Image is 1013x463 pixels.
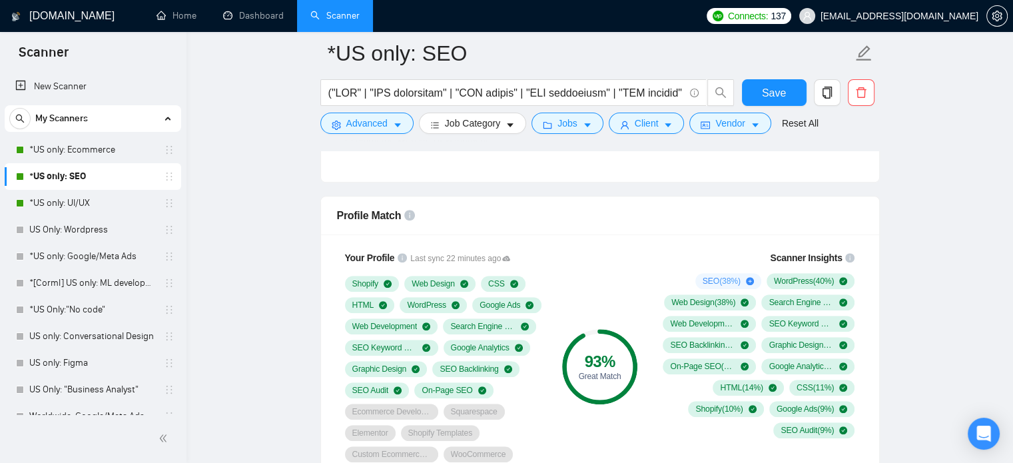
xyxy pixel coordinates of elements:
[506,120,515,130] span: caret-down
[769,384,777,392] span: check-circle
[741,298,749,306] span: check-circle
[695,404,743,414] span: Shopify ( 10 %)
[803,11,812,21] span: user
[839,277,847,285] span: check-circle
[29,270,156,296] a: *[Corml] US only: ML development
[29,163,156,190] a: *US only: SEO
[404,210,415,221] span: info-circle
[450,321,515,332] span: Search Engine Optimization
[562,354,637,370] div: 93 %
[986,5,1008,27] button: setting
[707,79,734,106] button: search
[781,425,834,436] span: SEO Audit ( 9 %)
[346,116,388,131] span: Advanced
[408,428,472,438] span: Shopify Templates
[164,384,174,395] span: holder
[708,87,733,99] span: search
[29,137,156,163] a: *US only: Ecommerce
[422,344,430,352] span: check-circle
[762,85,786,101] span: Save
[10,114,30,123] span: search
[451,342,509,353] span: Google Analytics
[845,253,854,262] span: info-circle
[352,321,418,332] span: Web Development
[728,9,768,23] span: Connects:
[515,344,523,352] span: check-circle
[701,120,710,130] span: idcard
[715,116,745,131] span: Vendor
[430,120,440,130] span: bars
[749,405,757,413] span: check-circle
[412,365,420,373] span: check-circle
[609,113,685,134] button: userClientcaret-down
[412,278,455,289] span: Web Design
[510,280,518,288] span: check-circle
[310,10,360,21] a: searchScanner
[690,89,699,97] span: info-circle
[741,341,749,349] span: check-circle
[670,318,735,329] span: Web Development ( 32 %)
[164,225,174,235] span: holder
[815,87,840,99] span: copy
[352,278,378,289] span: Shopify
[445,116,500,131] span: Job Category
[352,385,389,396] span: SEO Audit
[29,350,156,376] a: US only: Figma
[531,113,603,134] button: folderJobscaret-down
[164,171,174,182] span: holder
[29,323,156,350] a: US only: Conversational Design
[986,11,1008,21] a: setting
[164,145,174,155] span: holder
[352,449,431,460] span: Custom Ecommerce Platform Development
[29,217,156,243] a: US Only: Wordpress
[769,297,834,308] span: Search Engine Optimization ( 37 %)
[223,10,284,21] a: dashboardDashboard
[839,341,847,349] span: check-circle
[164,304,174,315] span: holder
[164,358,174,368] span: holder
[352,342,418,353] span: SEO Keyword Research
[713,11,723,21] img: upwork-logo.png
[720,382,763,393] span: HTML ( 14 %)
[15,73,170,100] a: New Scanner
[839,426,847,434] span: check-circle
[741,362,749,370] span: check-circle
[670,340,735,350] span: SEO Backlinking ( 18 %)
[635,116,659,131] span: Client
[583,120,592,130] span: caret-down
[620,120,629,130] span: user
[987,11,1007,21] span: setting
[407,300,446,310] span: WordPress
[746,277,754,285] span: plus-circle
[398,253,407,262] span: info-circle
[422,385,472,396] span: On-Page SEO
[29,403,156,430] a: Worldwide: Google/Meta Ads
[777,404,834,414] span: Google Ads ( 9 %)
[422,322,430,330] span: check-circle
[29,296,156,323] a: *US Only:"No code"
[671,297,735,308] span: Web Design ( 38 %)
[352,406,431,417] span: Ecommerce Development Consultation
[164,198,174,209] span: holder
[164,331,174,342] span: holder
[670,361,735,372] span: On-Page SEO ( 16 %)
[703,276,741,286] span: SEO ( 38 %)
[164,278,174,288] span: holder
[814,79,841,106] button: copy
[159,432,172,445] span: double-left
[157,10,196,21] a: homeHome
[478,386,486,394] span: check-circle
[352,300,374,310] span: HTML
[480,300,520,310] span: Google Ads
[769,340,834,350] span: Graphic Design ( 16 %)
[521,322,529,330] span: check-circle
[488,278,505,289] span: CSS
[337,210,402,221] span: Profile Match
[504,365,512,373] span: check-circle
[29,376,156,403] a: US Only: "Business Analyst"
[164,411,174,422] span: holder
[352,364,407,374] span: Graphic Design
[328,37,852,70] input: Scanner name...
[839,320,847,328] span: check-circle
[328,85,684,101] input: Search Freelance Jobs...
